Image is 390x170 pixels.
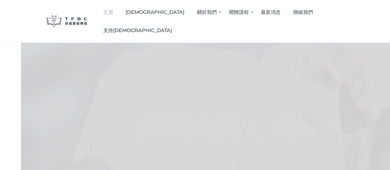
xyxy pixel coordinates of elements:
a: 最新消息 [255,3,287,21]
a: 支持[DEMOGRAPHIC_DATA] [97,21,178,39]
span: 開辦課程 [229,9,249,15]
span: 支持[DEMOGRAPHIC_DATA] [103,27,172,33]
a: [DEMOGRAPHIC_DATA] [119,3,191,21]
span: 最新消息 [261,9,281,15]
span: 聯絡我們 [293,9,313,15]
span: 主頁 [103,9,113,15]
a: 主頁 [97,3,119,21]
img: 同福聖經學院 TFBC [47,15,88,27]
span: 關於我們 [197,9,217,15]
a: 聯絡我們 [287,3,319,21]
span: [DEMOGRAPHIC_DATA] [125,9,184,15]
a: 關於我們 [191,3,223,21]
a: 開辦課程 [223,3,255,21]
